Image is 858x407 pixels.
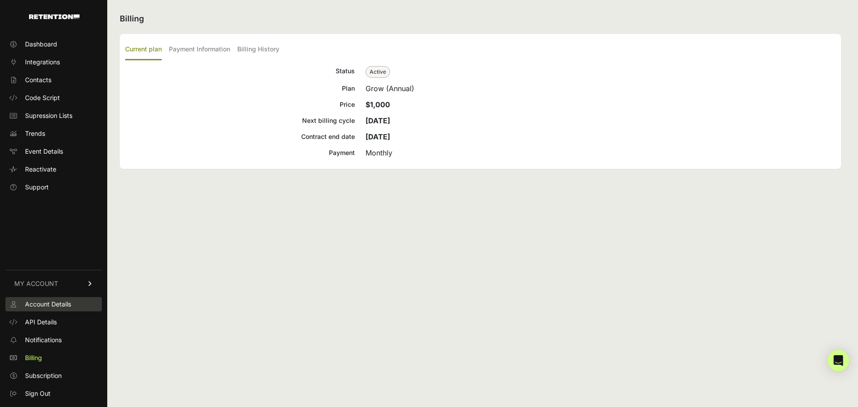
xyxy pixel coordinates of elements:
[25,165,56,174] span: Reactivate
[169,39,230,60] label: Payment Information
[5,369,102,383] a: Subscription
[25,147,63,156] span: Event Details
[5,351,102,365] a: Billing
[25,336,62,344] span: Notifications
[125,83,355,94] div: Plan
[125,66,355,78] div: Status
[366,100,390,109] strong: $1,000
[366,116,390,125] strong: [DATE]
[5,126,102,141] a: Trends
[5,55,102,69] a: Integrations
[25,318,57,327] span: API Details
[366,66,390,78] span: Active
[25,58,60,67] span: Integrations
[125,115,355,126] div: Next billing cycle
[29,14,80,19] img: Retention.com
[5,73,102,87] a: Contacts
[25,40,57,49] span: Dashboard
[5,109,102,123] a: Supression Lists
[828,350,849,371] div: Open Intercom Messenger
[237,39,279,60] label: Billing History
[5,162,102,176] a: Reactivate
[5,91,102,105] a: Code Script
[5,386,102,401] a: Sign Out
[5,297,102,311] a: Account Details
[5,315,102,329] a: API Details
[125,147,355,158] div: Payment
[25,76,51,84] span: Contacts
[25,183,49,192] span: Support
[5,37,102,51] a: Dashboard
[5,144,102,159] a: Event Details
[125,131,355,142] div: Contract end date
[25,111,72,120] span: Supression Lists
[366,83,836,94] div: Grow (Annual)
[25,129,45,138] span: Trends
[366,147,836,158] div: Monthly
[25,389,50,398] span: Sign Out
[5,333,102,347] a: Notifications
[120,13,841,25] h2: Billing
[125,99,355,110] div: Price
[366,132,390,141] strong: [DATE]
[5,180,102,194] a: Support
[5,270,102,297] a: MY ACCOUNT
[125,39,162,60] label: Current plan
[14,279,58,288] span: MY ACCOUNT
[25,353,42,362] span: Billing
[25,93,60,102] span: Code Script
[25,300,71,309] span: Account Details
[25,371,62,380] span: Subscription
